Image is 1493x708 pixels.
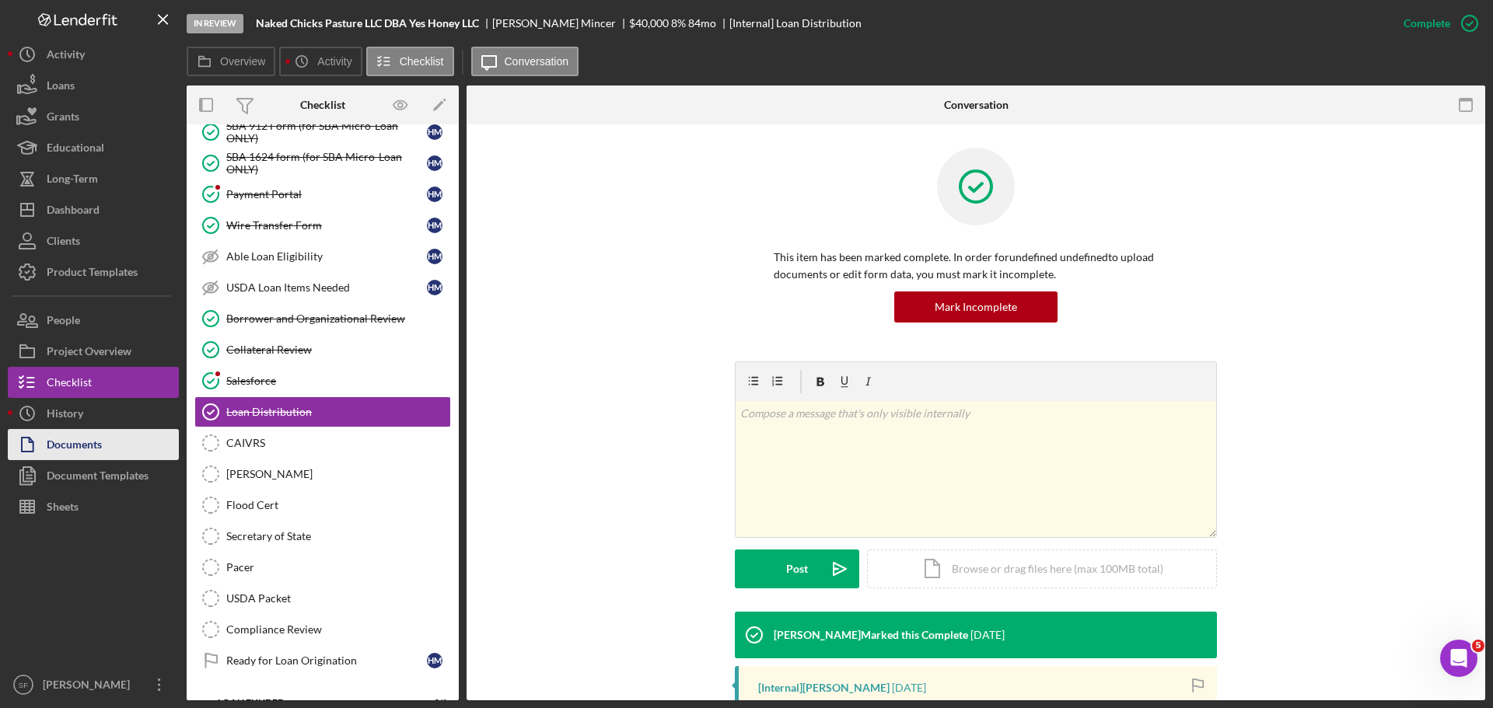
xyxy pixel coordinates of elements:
[226,561,450,574] div: Pacer
[226,344,450,356] div: Collateral Review
[8,669,179,700] button: SF[PERSON_NAME]
[194,583,451,614] a: USDA Packet
[471,47,579,76] button: Conversation
[47,70,75,105] div: Loans
[427,187,442,202] div: H M
[427,155,442,171] div: H M
[8,225,179,256] a: Clients
[226,120,427,145] div: SBA 912 Form (for SBA Micro-Loan ONLY)
[671,17,686,30] div: 8 %
[194,179,451,210] a: Payment PortalHM
[194,272,451,303] a: USDA Loan Items NeededHM
[735,549,859,588] button: Post
[300,99,345,111] div: Checklist
[8,70,179,101] button: Loans
[47,163,98,198] div: Long-Term
[492,17,629,30] div: [PERSON_NAME] Mincer
[8,163,179,194] button: Long-Term
[935,291,1017,323] div: Mark Incomplete
[194,396,451,427] a: Loan Distribution
[47,491,79,526] div: Sheets
[194,490,451,521] a: Flood Cert
[8,336,179,367] button: Project Overview
[218,698,408,707] div: LOAN FUNDED
[8,460,179,491] button: Document Templates
[8,398,179,429] button: History
[1440,640,1477,677] iframe: Intercom live chat
[8,367,179,398] button: Checklist
[688,17,716,30] div: 84 mo
[894,291,1058,323] button: Mark Incomplete
[427,280,442,295] div: H M
[47,336,131,371] div: Project Overview
[47,429,102,464] div: Documents
[226,530,450,542] div: Secretary of State
[8,305,179,336] button: People
[1472,640,1484,652] span: 5
[194,459,451,490] a: [PERSON_NAME]
[194,210,451,241] a: Wire Transfer FormHM
[226,437,450,449] div: CAIVRS
[47,398,83,433] div: History
[427,124,442,140] div: H M
[194,241,451,272] a: Able Loan EligibilityHM
[774,249,1178,284] p: This item has been marked complete. In order for undefined undefined to upload documents or edit ...
[366,47,454,76] button: Checklist
[427,249,442,264] div: H M
[774,629,968,641] div: [PERSON_NAME] Marked this Complete
[226,406,450,418] div: Loan Distribution
[8,132,179,163] button: Educational
[194,365,451,396] a: Salesforce
[944,99,1009,111] div: Conversation
[47,39,85,74] div: Activity
[226,312,450,325] div: Borrower and Organizational Review
[226,499,450,511] div: Flood Cert
[226,592,450,605] div: USDA Packet
[47,225,80,260] div: Clients
[47,194,100,229] div: Dashboard
[226,623,450,636] div: Compliance Review
[256,17,479,30] b: Naked Chicks Pasture LLC DBA Yes Honey LLC
[47,132,104,167] div: Educational
[194,614,451,645] a: Compliance Review
[505,55,569,68] label: Conversation
[226,654,427,667] div: Ready for Loan Origination
[220,55,265,68] label: Overview
[226,281,427,294] div: USDA Loan Items Needed
[47,305,80,340] div: People
[8,491,179,522] button: Sheets
[629,16,669,30] span: $40,000
[39,669,140,704] div: [PERSON_NAME]
[8,194,179,225] button: Dashboard
[226,219,427,232] div: Wire Transfer Form
[194,552,451,583] a: Pacer
[8,101,179,132] button: Grants
[194,645,451,676] a: Ready for Loan OriginationHM
[194,427,451,459] a: CAIVRS
[8,256,179,288] button: Product Templates
[758,682,890,694] div: [Internal] [PERSON_NAME]
[194,303,451,334] a: Borrower and Organizational Review
[419,698,447,707] div: 0 / 1
[8,429,179,460] button: Documents
[427,653,442,668] div: H M
[279,47,362,76] button: Activity
[729,17,862,30] div: [Internal] Loan Distribution
[970,629,1005,641] time: 2025-10-01 15:03
[400,55,444,68] label: Checklist
[1404,8,1450,39] div: Complete
[194,148,451,179] a: SBA 1624 form (for SBA Micro-Loan ONLY)HM
[187,14,243,33] div: In Review
[226,151,427,176] div: SBA 1624 form (for SBA Micro-Loan ONLY)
